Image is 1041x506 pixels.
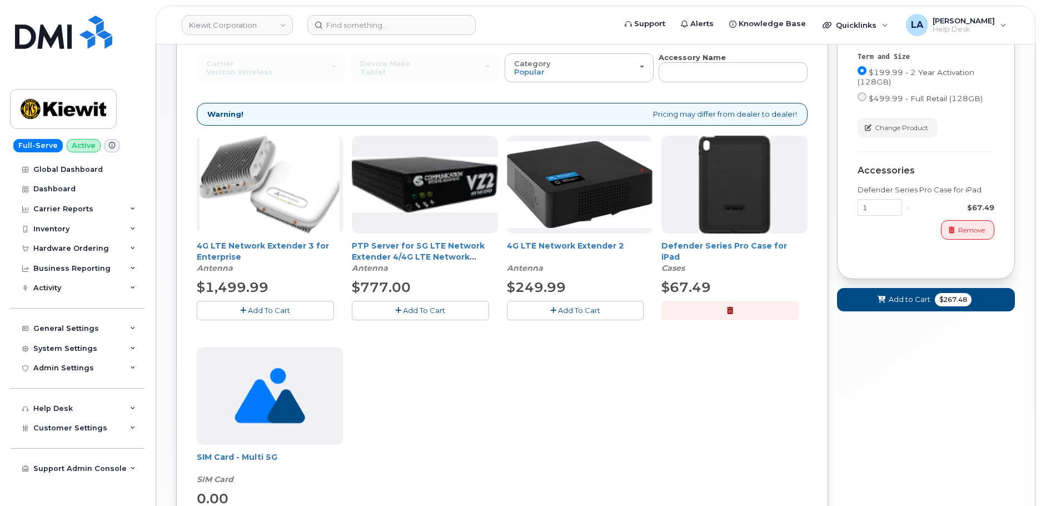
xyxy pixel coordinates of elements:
[235,347,305,445] img: no_image_found-2caef05468ed5679b831cfe6fc140e25e0c280774317ffc20a367ab7fd17291e.png
[858,68,974,86] span: $199.99 - 2 Year Activation (128GB)
[352,279,411,295] span: $777.00
[690,18,714,29] span: Alerts
[507,301,644,320] button: Add To Cart
[739,18,806,29] span: Knowledge Base
[352,240,498,274] div: PTP Server for 5G LTE Network Extender 4/4G LTE Network Extender 3
[837,288,1015,311] button: Add to Cart $267.48
[661,263,685,273] em: Cases
[993,458,1033,498] iframe: Messenger Launcher
[505,53,654,82] button: Category Popular
[507,141,653,227] img: 4glte_extender.png
[699,136,770,234] img: defenderipad10thgen.png
[352,241,485,273] a: PTP Server for 5G LTE Network Extender 4/4G LTE Network Extender 3
[200,136,340,234] img: casa.png
[197,240,343,274] div: 4G LTE Network Extender 3 for Enterprise
[673,13,721,35] a: Alerts
[858,166,994,176] div: Accessories
[197,474,233,484] em: SIM Card
[197,452,277,462] a: SIM Card - Multi 5G
[617,13,673,35] a: Support
[507,279,566,295] span: $249.99
[941,220,994,240] button: Remove
[836,21,876,29] span: Quicklinks
[661,240,808,274] div: Defender Series Pro Case for iPad
[898,14,1014,36] div: Lanette Aparicio
[403,306,445,315] span: Add To Cart
[182,15,293,35] a: Kiewit Corporation
[197,263,233,273] em: Antenna
[858,52,994,62] div: Term and Size
[207,109,243,120] strong: Warning!
[858,118,938,137] button: Change Product
[197,301,334,320] button: Add To Cart
[902,202,915,213] div: x
[911,18,923,32] span: LA
[869,94,983,103] span: $499.99 - Full Retail (128GB)
[514,67,545,76] span: Popular
[197,452,343,485] div: SIM Card - Multi 5G
[197,241,329,262] a: 4G LTE Network Extender 3 for Enterprise
[352,301,489,320] button: Add To Cart
[721,13,814,35] a: Knowledge Base
[858,66,866,75] input: $199.99 - 2 Year Activation (128GB)
[661,279,711,295] span: $67.49
[933,25,995,34] span: Help Desk
[915,202,994,213] div: $67.49
[352,157,498,212] img: Casa_Sysem.png
[933,16,995,25] span: [PERSON_NAME]
[858,92,866,101] input: $499.99 - Full Retail (128GB)
[661,241,787,262] a: Defender Series Pro Case for iPad
[514,59,551,68] span: Category
[248,306,290,315] span: Add To Cart
[875,123,928,133] span: Change Product
[858,185,994,195] div: Defender Series Pro Case for iPad
[815,14,896,36] div: Quicklinks
[197,279,268,295] span: $1,499.99
[307,15,476,35] input: Find something...
[197,103,808,126] div: Pricing may differ from dealer to dealer!
[935,293,972,306] span: $267.48
[889,294,930,305] span: Add to Cart
[659,53,726,62] strong: Accessory Name
[558,306,600,315] span: Add To Cart
[352,263,388,273] em: Antenna
[507,263,543,273] em: Antenna
[507,240,653,274] div: 4G LTE Network Extender 2
[507,241,624,251] a: 4G LTE Network Extender 2
[958,225,985,235] span: Remove
[634,18,665,29] span: Support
